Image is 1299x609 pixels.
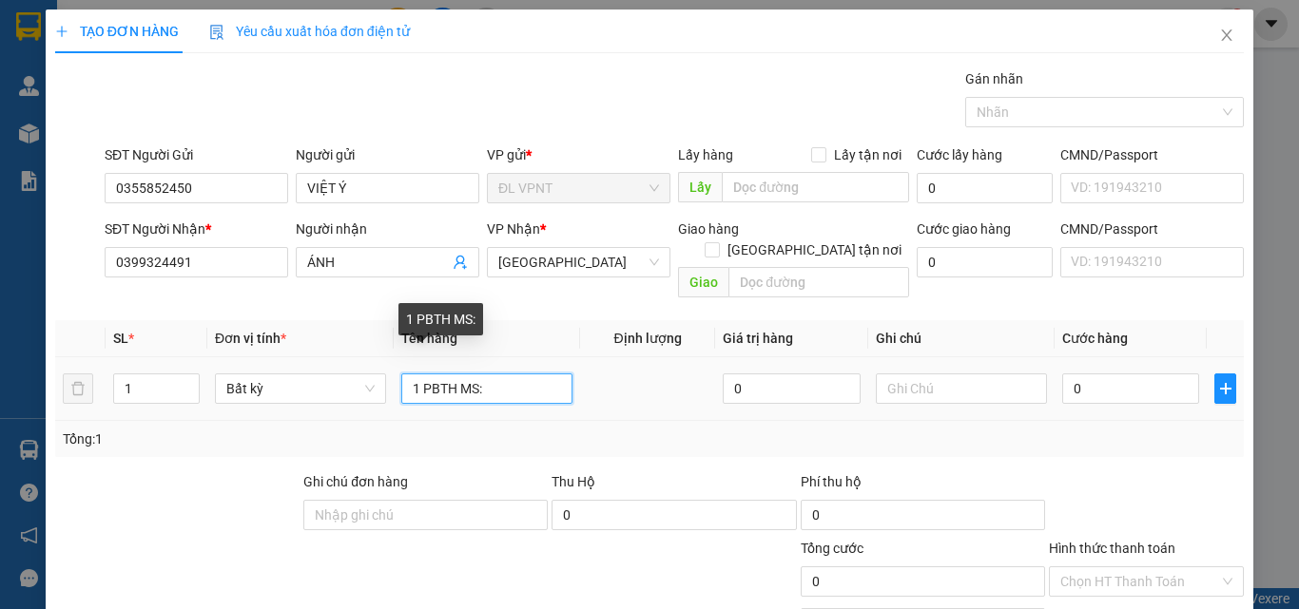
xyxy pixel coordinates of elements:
span: [GEOGRAPHIC_DATA] tận nơi [720,239,909,260]
span: Giao [678,267,728,297]
input: Ghi chú đơn hàng [303,500,548,530]
span: Bất kỳ [226,374,375,403]
span: TẠO ĐƠN HÀNG [55,24,179,39]
button: plus [1214,373,1236,404]
input: Dọc đường [722,172,909,202]
button: Close [1200,10,1253,63]
span: Tổng cước [801,541,863,556]
label: Cước giao hàng [917,221,1011,237]
span: SL [113,331,128,346]
div: 1 PBTH MS: [398,303,483,335]
label: Cước lấy hàng [917,147,1002,162]
span: Định lượng [613,331,681,346]
div: CMND/Passport [1060,144,1244,165]
label: Gán nhãn [965,71,1023,86]
input: Cước lấy hàng [917,173,1053,203]
label: Ghi chú đơn hàng [303,474,408,489]
span: user-add [453,255,468,270]
div: Người nhận [296,219,479,239]
span: ĐL VPNT [498,174,659,202]
div: VP gửi [487,144,670,165]
span: Thu Hộ [552,474,595,489]
input: Ghi Chú [876,373,1047,404]
span: Giao hàng [678,221,739,237]
span: close [1219,28,1234,43]
input: VD: Bàn, Ghế [401,373,572,404]
div: SĐT Người Gửi [105,144,288,165]
div: SĐT Người Nhận [105,219,288,239]
span: Cước hàng [1062,331,1128,346]
div: Tổng: 1 [63,428,503,449]
label: Hình thức thanh toán [1049,541,1175,556]
span: Lấy [678,172,722,202]
span: Giá trị hàng [723,331,793,346]
span: plus [55,25,68,38]
div: Phí thu hộ [801,471,1045,500]
span: Lấy hàng [678,147,733,162]
th: Ghi chú [868,320,1055,357]
span: Đơn vị tính [215,331,286,346]
div: Người gửi [296,144,479,165]
input: Cước giao hàng [917,247,1053,277]
span: Lấy tận nơi [826,144,909,165]
span: ĐL Quận 1 [498,248,659,276]
button: delete [63,373,93,404]
span: Yêu cầu xuất hóa đơn điện tử [209,24,410,39]
span: plus [1215,381,1235,396]
input: Dọc đường [728,267,909,297]
span: VP Nhận [487,221,540,237]
div: CMND/Passport [1060,219,1244,239]
input: 0 [723,373,860,404]
img: icon [209,25,224,40]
